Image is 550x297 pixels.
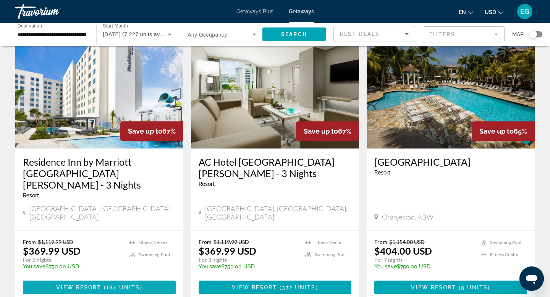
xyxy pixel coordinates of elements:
[199,181,215,187] span: Resort
[459,6,473,18] button: Change language
[262,27,326,41] button: Search
[199,281,351,294] button: View Resort(372 units)
[374,263,473,270] p: $750.00 USD
[314,240,343,245] span: Fitness Center
[277,284,318,291] span: ( )
[374,263,397,270] span: You save
[120,121,183,141] div: 67%
[461,284,488,291] span: 9 units
[374,281,527,294] button: View Resort(9 units)
[23,281,176,294] button: View Resort(184 units)
[38,239,73,245] span: $1,119.99 USD
[282,284,316,291] span: 372 units
[479,127,514,135] span: Save up to
[199,156,351,179] a: AC Hotel [GEOGRAPHIC_DATA][PERSON_NAME] - 3 Nights
[374,245,432,257] p: $404.00 USD
[485,9,496,15] span: USD
[106,284,140,291] span: 184 units
[382,213,434,221] span: Oranjestad, ABW
[199,245,256,257] p: $369.99 USD
[23,257,122,263] p: For 3 nights
[374,239,387,245] span: From
[296,121,359,141] div: 67%
[411,284,456,291] span: View Resort
[199,263,221,270] span: You save
[236,8,273,15] a: Getaways Plus
[456,284,490,291] span: ( )
[199,239,212,245] span: From
[18,23,42,28] span: Destination
[340,29,409,39] mat-select: Sort by
[512,29,524,40] span: Map
[515,3,535,19] button: User Menu
[56,284,101,291] span: View Resort
[23,245,81,257] p: $369.99 USD
[205,204,351,221] span: [GEOGRAPHIC_DATA], [GEOGRAPHIC_DATA], [GEOGRAPHIC_DATA]
[423,26,505,43] button: Filter
[128,127,162,135] span: Save up to
[199,257,298,263] p: For 3 nights
[15,26,183,148] img: RW25E01X.jpg
[101,284,142,291] span: ( )
[29,204,176,221] span: [GEOGRAPHIC_DATA], [GEOGRAPHIC_DATA], [GEOGRAPHIC_DATA]
[139,240,167,245] span: Fitness Center
[374,156,527,168] a: [GEOGRAPHIC_DATA]
[472,121,535,141] div: 65%
[103,24,128,29] span: Start Month
[281,31,307,37] span: Search
[520,8,529,15] span: EG
[191,26,359,148] img: RM58I01X.jpg
[374,257,473,263] p: For 7 nights
[23,263,122,270] p: $750.00 USD
[289,8,314,15] a: Getaways
[139,252,170,257] span: Swimming Pool
[340,31,380,37] span: Best Deals
[15,2,92,21] a: Travorium
[304,127,338,135] span: Save up to
[519,266,544,291] iframe: Button to launch messaging window
[459,9,466,15] span: en
[389,239,425,245] span: $1,154.00 USD
[23,156,176,190] a: Residence Inn by Marriott [GEOGRAPHIC_DATA][PERSON_NAME] - 3 Nights
[485,6,503,18] button: Change currency
[232,284,277,291] span: View Resort
[490,252,519,257] span: Fitness Center
[490,240,521,245] span: Swimming Pool
[374,169,390,176] span: Resort
[23,263,45,270] span: You save
[214,239,249,245] span: $1,119.99 USD
[314,252,346,257] span: Swimming Pool
[103,31,178,37] span: [DATE] (7,227 units available)
[23,192,39,199] span: Resort
[23,239,36,245] span: From
[367,26,535,148] img: ii_cpv1.jpg
[188,32,227,38] span: Any Occupancy
[199,263,298,270] p: $750.00 USD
